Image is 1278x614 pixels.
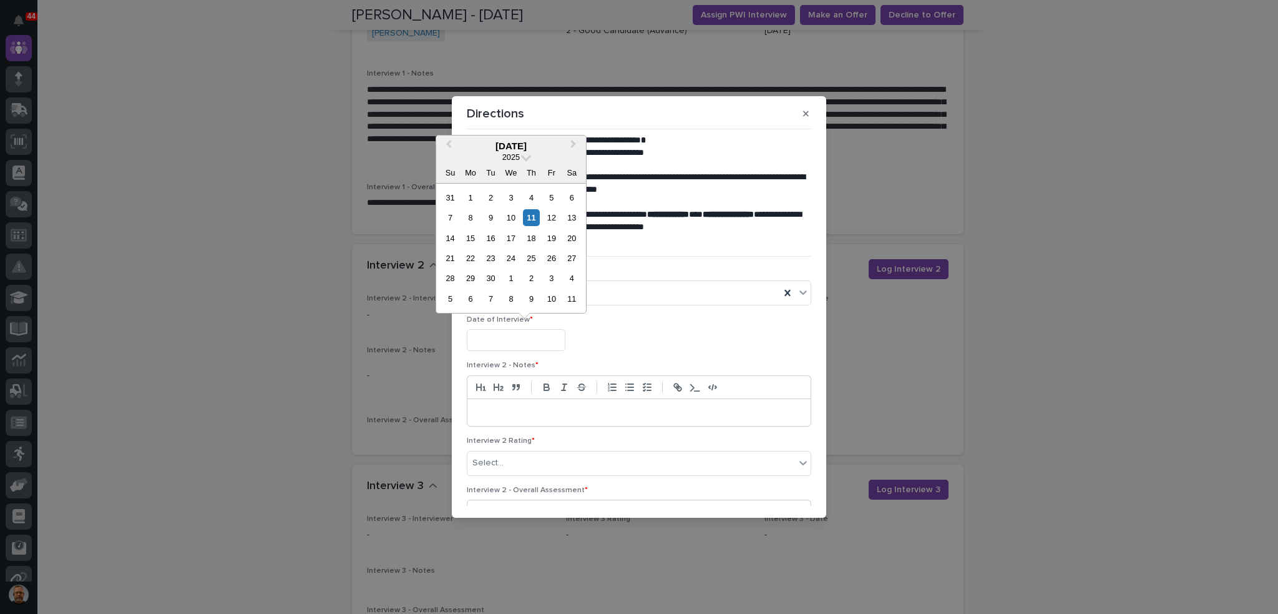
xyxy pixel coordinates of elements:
div: Th [523,164,540,181]
div: Choose Saturday, September 20th, 2025 [563,230,580,247]
div: Choose Thursday, October 9th, 2025 [523,290,540,307]
div: Choose Sunday, September 7th, 2025 [442,209,459,226]
div: Tu [482,164,499,181]
div: Choose Wednesday, September 3rd, 2025 [502,189,519,206]
div: month 2025-09 [440,187,582,309]
span: 2025 [502,152,520,162]
div: Choose Thursday, September 11th, 2025 [523,209,540,226]
div: Choose Saturday, September 6th, 2025 [563,189,580,206]
button: Previous Month [437,137,457,157]
div: Choose Monday, September 22nd, 2025 [462,250,479,267]
div: Choose Friday, September 12th, 2025 [543,209,560,226]
div: Su [442,164,459,181]
div: Choose Saturday, October 11th, 2025 [563,290,580,307]
div: Choose Wednesday, September 10th, 2025 [502,209,519,226]
div: Choose Sunday, September 21st, 2025 [442,250,459,267]
div: Choose Sunday, August 31st, 2025 [442,189,459,206]
div: Select... [472,457,504,470]
button: Next Month [565,137,585,157]
div: Choose Monday, September 1st, 2025 [462,189,479,206]
div: Choose Tuesday, September 16th, 2025 [482,230,499,247]
div: Choose Tuesday, September 9th, 2025 [482,209,499,226]
div: Choose Saturday, September 13th, 2025 [563,209,580,226]
div: We [502,164,519,181]
div: Choose Tuesday, October 7th, 2025 [482,290,499,307]
div: Choose Friday, September 26th, 2025 [543,250,560,267]
div: Choose Thursday, October 2nd, 2025 [523,270,540,287]
div: Choose Friday, September 19th, 2025 [543,230,560,247]
p: Directions [467,106,524,121]
div: Choose Sunday, September 28th, 2025 [442,270,459,287]
div: Choose Tuesday, September 23rd, 2025 [482,250,499,267]
span: Interview 2 - Notes [467,362,539,369]
div: Choose Saturday, September 27th, 2025 [563,250,580,267]
div: Choose Thursday, September 25th, 2025 [523,250,540,267]
div: Choose Wednesday, September 17th, 2025 [502,230,519,247]
span: Date of Interview [467,316,533,324]
div: Choose Friday, October 3rd, 2025 [543,270,560,287]
span: Interview 2 Rating [467,437,535,445]
div: Choose Sunday, October 5th, 2025 [442,290,459,307]
div: Choose Thursday, September 18th, 2025 [523,230,540,247]
div: Choose Monday, September 15th, 2025 [462,230,479,247]
div: [DATE] [436,141,586,152]
div: Mo [462,164,479,181]
div: Choose Wednesday, September 24th, 2025 [502,250,519,267]
div: Choose Wednesday, October 1st, 2025 [502,270,519,287]
div: Choose Tuesday, September 2nd, 2025 [482,189,499,206]
div: Choose Wednesday, October 8th, 2025 [502,290,519,307]
div: Choose Tuesday, September 30th, 2025 [482,270,499,287]
div: Sa [563,164,580,181]
div: Choose Friday, September 5th, 2025 [543,189,560,206]
div: Choose Monday, October 6th, 2025 [462,290,479,307]
div: Choose Thursday, September 4th, 2025 [523,189,540,206]
div: Choose Friday, October 10th, 2025 [543,290,560,307]
div: Choose Monday, September 29th, 2025 [462,270,479,287]
div: Fr [543,164,560,181]
div: Choose Sunday, September 14th, 2025 [442,230,459,247]
div: Choose Saturday, October 4th, 2025 [563,270,580,287]
div: Choose Monday, September 8th, 2025 [462,209,479,226]
span: Interview 2 - Overall Assessment [467,487,588,494]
